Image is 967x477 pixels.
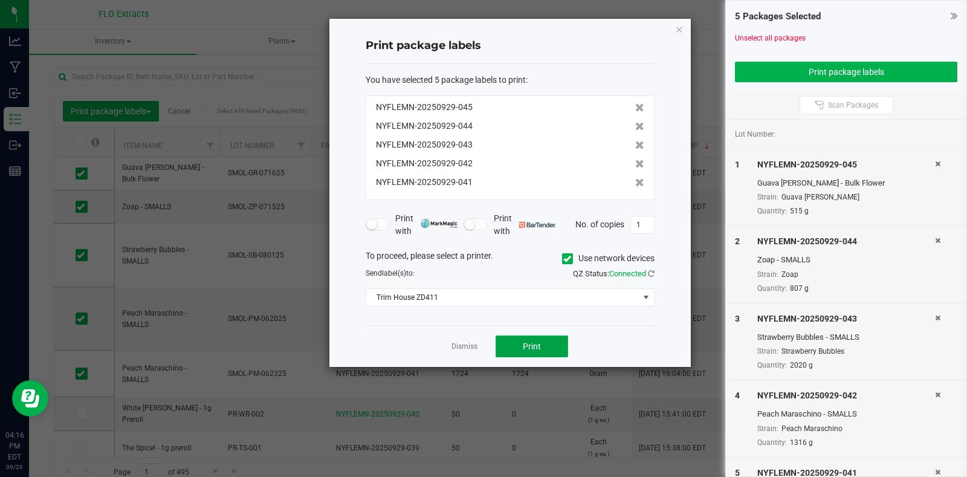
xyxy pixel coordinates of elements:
span: Print with [494,212,556,238]
span: Print with [395,212,458,238]
span: Strain: [757,270,778,279]
span: label(s) [382,269,406,277]
h4: Print package labels [366,38,655,54]
span: Strawberry Bubbles [781,347,844,355]
span: Send to: [366,269,415,277]
span: Lot Number: [735,129,775,140]
div: To proceed, please select a printer. [357,250,664,268]
div: : [366,74,655,86]
span: Quantity: [757,438,787,447]
span: QZ Status: [573,269,655,278]
span: Strain: [757,424,778,433]
span: 3 [735,314,740,323]
span: 2020 g [790,361,813,369]
button: Print [496,336,568,357]
span: NYFLEMN-20250929-043 [376,138,473,151]
span: 1316 g [790,438,813,447]
div: Strawberry Bubbles - SMALLS [757,331,935,343]
span: NYFLEMN-20250929-044 [376,120,473,132]
span: 4 [735,391,740,400]
span: Strain: [757,193,778,201]
a: Dismiss [451,342,477,352]
span: NYFLEMN-20250929-045 [376,101,473,114]
span: 807 g [790,284,809,293]
img: mark_magic_cybra.png [421,219,458,228]
span: Peach Maraschino [781,424,842,433]
div: Peach Maraschino - SMALLS [757,408,935,420]
div: Guava [PERSON_NAME] - Bulk Flower [757,177,935,189]
span: Connected [609,269,646,278]
span: Strain: [757,347,778,355]
span: Trim House ZD411 [366,289,639,306]
span: Quantity: [757,207,787,215]
span: Scan Packages [828,100,878,110]
span: Quantity: [757,361,787,369]
div: Zoap - SMALLS [757,254,935,266]
span: 1 [735,160,740,169]
span: You have selected 5 package labels to print [366,75,526,85]
span: 515 g [790,207,809,215]
span: 2 [735,236,740,246]
span: NYFLEMN-20250929-042 [376,157,473,170]
img: bartender.png [519,222,556,228]
div: NYFLEMN-20250929-042 [757,389,935,402]
iframe: Resource center [12,380,48,417]
div: NYFLEMN-20250929-043 [757,313,935,325]
a: Unselect all packages [735,34,806,42]
span: Print [523,342,541,351]
label: Use network devices [562,252,655,265]
span: Quantity: [757,284,787,293]
button: Print package labels [735,62,957,82]
div: NYFLEMN-20250929-045 [757,158,935,171]
span: Guava [PERSON_NAME] [781,193,859,201]
div: NYFLEMN-20250929-044 [757,235,935,248]
span: NYFLEMN-20250929-041 [376,176,473,189]
span: Zoap [781,270,798,279]
span: No. of copies [575,219,624,229]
